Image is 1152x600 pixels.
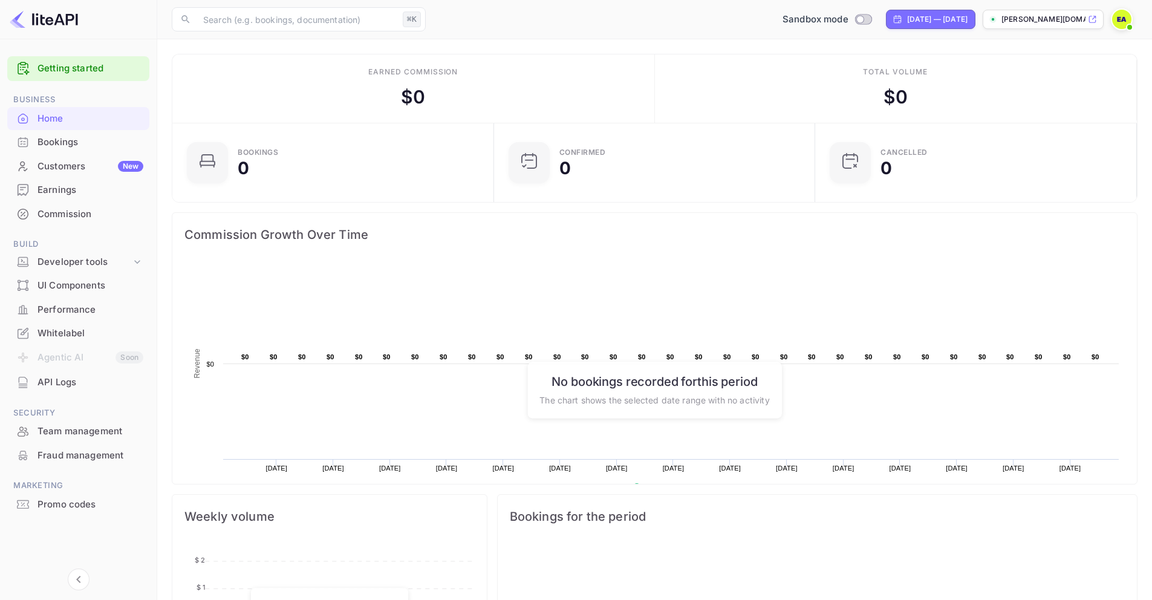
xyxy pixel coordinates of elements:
[539,374,769,388] h6: No bookings recorded for this period
[7,493,149,515] a: Promo codes
[1063,353,1071,360] text: $0
[468,353,476,360] text: $0
[666,353,674,360] text: $0
[7,274,149,298] div: UI Components
[559,149,606,156] div: Confirmed
[7,298,149,322] div: Performance
[37,207,143,221] div: Commission
[978,353,986,360] text: $0
[7,371,149,394] div: API Logs
[886,10,975,29] div: Click to change the date range period
[322,465,344,472] text: [DATE]
[37,376,143,390] div: API Logs
[1035,353,1043,360] text: $0
[510,507,1125,526] span: Bookings for the period
[1092,353,1099,360] text: $0
[383,353,391,360] text: $0
[411,353,419,360] text: $0
[440,353,447,360] text: $0
[7,406,149,420] span: Security
[206,360,214,368] text: $0
[37,425,143,439] div: Team management
[559,160,571,177] div: 0
[37,62,143,76] a: Getting started
[492,465,514,472] text: [DATE]
[37,327,143,341] div: Whitelabel
[241,353,249,360] text: $0
[719,465,741,472] text: [DATE]
[10,10,78,29] img: LiteAPI logo
[37,279,143,293] div: UI Components
[238,160,249,177] div: 0
[7,155,149,178] div: CustomersNew
[193,348,201,378] text: Revenue
[780,353,788,360] text: $0
[37,303,143,317] div: Performance
[37,160,143,174] div: Customers
[907,14,968,25] div: [DATE] — [DATE]
[7,298,149,321] a: Performance
[539,393,769,406] p: The chart shows the selected date range with no activity
[7,238,149,251] span: Build
[379,465,401,472] text: [DATE]
[270,353,278,360] text: $0
[1112,10,1131,29] img: EnGEZ AI
[808,353,816,360] text: $0
[1006,353,1014,360] text: $0
[265,465,287,472] text: [DATE]
[7,420,149,443] div: Team management
[7,56,149,81] div: Getting started
[7,131,149,153] a: Bookings
[1001,14,1085,25] p: [PERSON_NAME][DOMAIN_NAME]
[863,67,928,77] div: Total volume
[355,353,363,360] text: $0
[7,444,149,466] a: Fraud management
[778,13,876,27] div: Switch to Production mode
[7,420,149,442] a: Team management
[7,322,149,344] a: Whitelabel
[549,465,571,472] text: [DATE]
[197,583,205,592] tspan: $ 1
[37,449,143,463] div: Fraud management
[403,11,421,27] div: ⌘K
[922,353,929,360] text: $0
[496,353,504,360] text: $0
[68,569,89,590] button: Collapse navigation
[238,149,278,156] div: Bookings
[7,252,149,273] div: Developer tools
[946,465,968,472] text: [DATE]
[890,465,911,472] text: [DATE]
[118,161,143,172] div: New
[1059,465,1081,472] text: [DATE]
[7,107,149,131] div: Home
[7,444,149,468] div: Fraud management
[298,353,306,360] text: $0
[950,353,958,360] text: $0
[865,353,873,360] text: $0
[525,353,533,360] text: $0
[7,479,149,492] span: Marketing
[836,353,844,360] text: $0
[184,225,1125,244] span: Commission Growth Over Time
[610,353,617,360] text: $0
[1003,465,1024,472] text: [DATE]
[880,149,928,156] div: CANCELLED
[7,493,149,517] div: Promo codes
[7,178,149,202] div: Earnings
[7,203,149,226] div: Commission
[645,483,675,492] text: Revenue
[327,353,334,360] text: $0
[184,507,475,526] span: Weekly volume
[893,353,901,360] text: $0
[401,83,425,111] div: $ 0
[7,178,149,201] a: Earnings
[7,155,149,177] a: CustomersNew
[783,13,848,27] span: Sandbox mode
[776,465,798,472] text: [DATE]
[37,135,143,149] div: Bookings
[37,112,143,126] div: Home
[695,353,703,360] text: $0
[663,465,685,472] text: [DATE]
[37,183,143,197] div: Earnings
[7,371,149,393] a: API Logs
